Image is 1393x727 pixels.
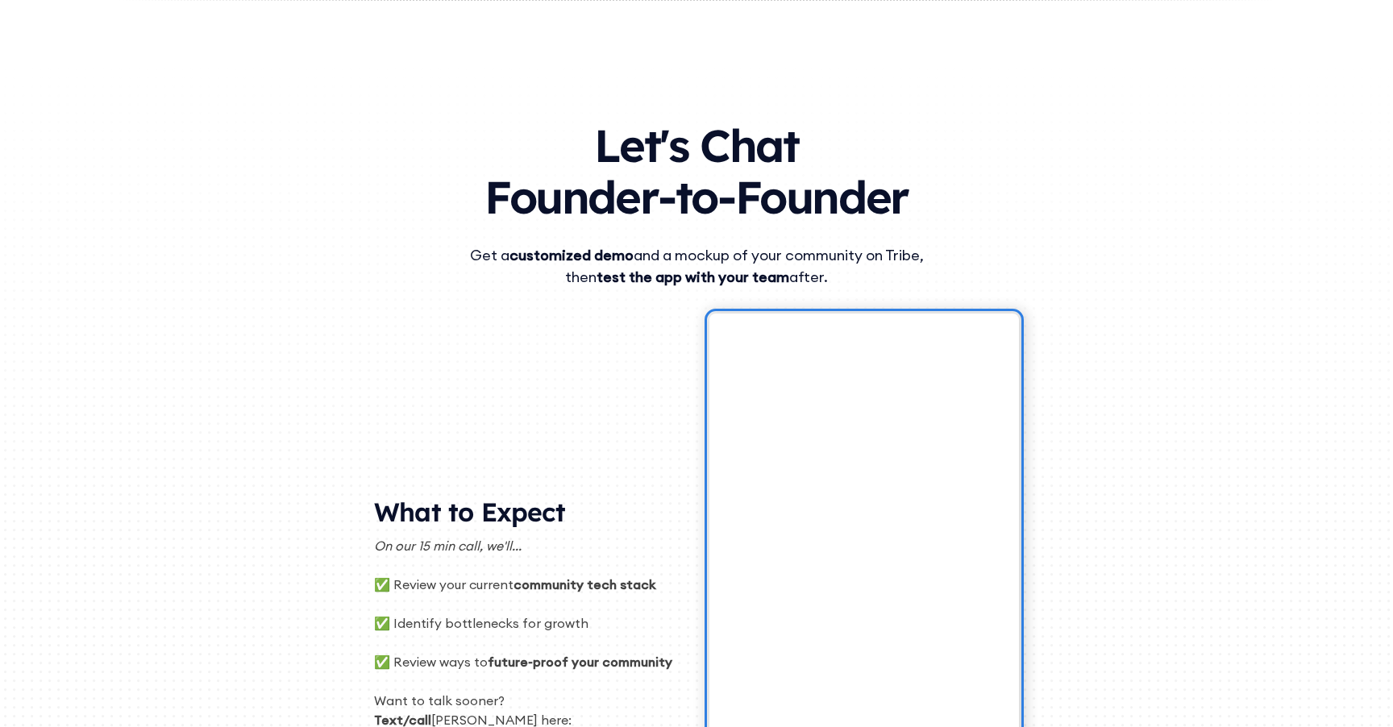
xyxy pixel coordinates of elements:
[509,246,634,264] strong: customized demo
[374,633,684,652] p: ‍
[488,654,672,670] strong: future-proof your community
[374,671,684,691] p: ‍
[374,691,684,710] p: Want to talk sooner?
[374,594,684,613] p: ‍
[514,576,656,592] strong: community tech stack
[374,496,684,536] h2: What to Expect
[374,613,684,633] p: ✅ Identify bottlenecks for growth
[219,103,1174,231] h1: Let's Chat Founder-to-Founder
[374,652,684,671] p: ✅ Review ways to
[439,244,954,288] div: Get a and a mockup of your community on Tribe, then after.
[374,538,522,554] em: On our 15 min call, we'll...
[597,268,789,286] strong: test the app with your team
[374,555,684,575] p: ‍
[374,575,684,594] p: ✅ Review your current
